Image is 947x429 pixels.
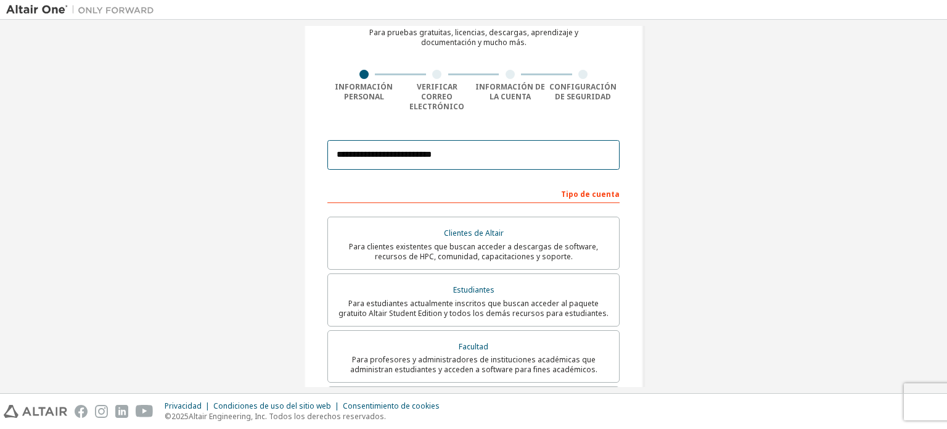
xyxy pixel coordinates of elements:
[75,405,88,418] img: facebook.svg
[421,37,527,48] font: documentación y mucho más.
[4,405,67,418] img: altair_logo.svg
[115,405,128,418] img: linkedin.svg
[350,354,597,375] font: Para profesores y administradores de instituciones académicas que administran estudiantes y acced...
[171,411,189,422] font: 2025
[95,405,108,418] img: instagram.svg
[136,405,154,418] img: youtube.svg
[6,4,160,16] img: Altair Uno
[409,81,464,112] font: Verificar correo electrónico
[475,81,545,102] font: Información de la cuenta
[338,298,609,319] font: Para estudiantes actualmente inscritos que buscan acceder al paquete gratuito Altair Student Edit...
[459,341,488,352] font: Facultad
[453,285,494,295] font: Estudiantes
[213,401,331,411] font: Condiciones de uso del sitio web
[444,228,504,238] font: Clientes de Altair
[561,189,620,199] font: Tipo de cuenta
[343,401,440,411] font: Consentimiento de cookies
[349,241,598,262] font: Para clientes existentes que buscan acceder a descargas de software, recursos de HPC, comunidad, ...
[165,401,202,411] font: Privacidad
[165,411,171,422] font: ©
[335,81,393,102] font: Información personal
[189,411,386,422] font: Altair Engineering, Inc. Todos los derechos reservados.
[549,81,617,102] font: Configuración de seguridad
[369,27,578,38] font: Para pruebas gratuitas, licencias, descargas, aprendizaje y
